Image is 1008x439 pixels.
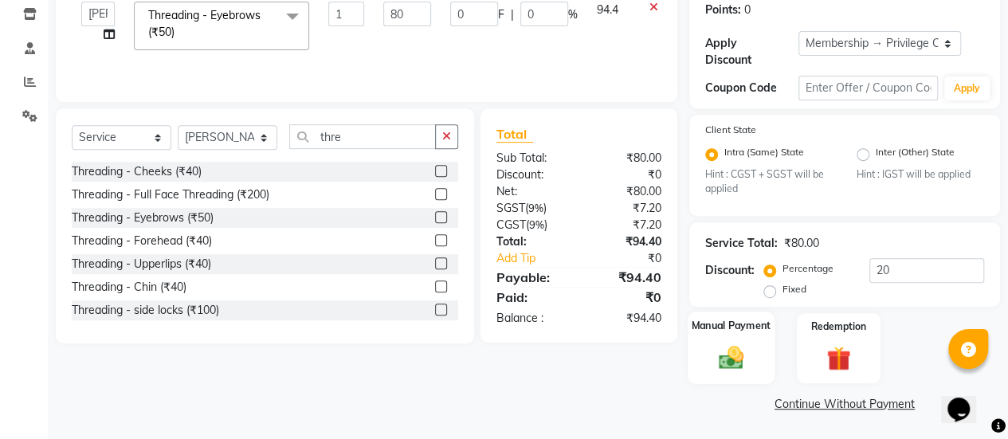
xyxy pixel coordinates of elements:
[484,167,579,183] div: Discount:
[496,201,525,215] span: SGST
[496,126,533,143] span: Total
[579,310,673,327] div: ₹94.40
[798,76,938,100] input: Enter Offer / Coupon Code
[148,8,261,39] span: Threading - Eyebrows (₹50)
[784,235,819,252] div: ₹80.00
[705,2,741,18] div: Points:
[484,217,579,233] div: ( )
[579,200,673,217] div: ₹7.20
[705,262,755,279] div: Discount:
[819,343,858,373] img: _gift.svg
[484,268,579,287] div: Payable:
[579,268,673,287] div: ₹94.40
[579,167,673,183] div: ₹0
[692,319,771,334] label: Manual Payment
[594,250,673,267] div: ₹0
[857,167,984,182] small: Hint : IGST will be applied
[705,167,833,197] small: Hint : CGST + SGST will be applied
[72,256,211,272] div: Threading - Upperlips (₹40)
[72,279,186,296] div: Threading - Chin (₹40)
[484,288,579,307] div: Paid:
[579,150,673,167] div: ₹80.00
[484,150,579,167] div: Sub Total:
[705,80,798,96] div: Coupon Code
[705,235,778,252] div: Service Total:
[529,218,544,231] span: 9%
[511,6,514,23] span: |
[876,145,955,164] label: Inter (Other) State
[711,343,751,372] img: _cash.svg
[705,123,756,137] label: Client State
[498,6,504,23] span: F
[72,186,269,203] div: Threading - Full Face Threading (₹200)
[484,200,579,217] div: ( )
[941,375,992,423] iframe: chat widget
[782,282,806,296] label: Fixed
[496,218,526,232] span: CGST
[72,302,219,319] div: Threading - side locks (₹100)
[484,250,594,267] a: Add Tip
[692,396,997,413] a: Continue Without Payment
[484,233,579,250] div: Total:
[782,261,833,276] label: Percentage
[744,2,751,18] div: 0
[579,217,673,233] div: ₹7.20
[579,183,673,200] div: ₹80.00
[579,233,673,250] div: ₹94.40
[705,35,798,69] div: Apply Discount
[484,183,579,200] div: Net:
[484,310,579,327] div: Balance :
[579,288,673,307] div: ₹0
[568,6,578,23] span: %
[72,233,212,249] div: Threading - Forehead (₹40)
[811,319,866,334] label: Redemption
[944,76,990,100] button: Apply
[528,202,543,214] span: 9%
[72,163,202,180] div: Threading - Cheeks (₹40)
[72,210,214,226] div: Threading - Eyebrows (₹50)
[289,124,436,149] input: Search or Scan
[175,25,182,39] a: x
[724,145,804,164] label: Intra (Same) State
[597,2,618,17] span: 94.4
